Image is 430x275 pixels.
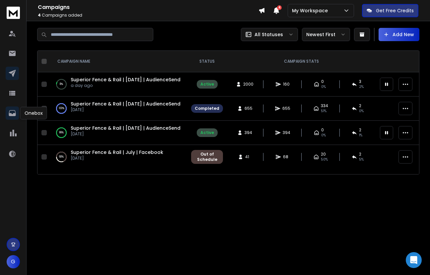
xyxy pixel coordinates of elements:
p: All Statuses [254,31,283,38]
div: Active [200,82,214,87]
span: 5 % [359,157,364,162]
span: 0 % [321,84,326,90]
td: 68%Superior Fence & Rail | July | Facebook[DATE] [49,145,187,169]
span: 51 % [321,108,326,114]
td: 99%Superior Fence & Rail | [DATE] | AudienceSend[DATE] [49,121,187,145]
th: STATUS [187,51,227,72]
th: CAMPAIGN STATS [227,51,376,72]
span: 334 [321,103,328,108]
div: Completed [195,106,219,111]
p: [DATE] [71,156,163,161]
p: Campaigns added [38,13,258,18]
span: 4 [277,5,282,10]
a: Superior Fence & Rail | [DATE] | AudienceSend [71,125,180,131]
span: 0 % [359,108,364,114]
p: a day ago [71,83,180,88]
span: 1 % [359,133,362,138]
span: 0% [321,133,326,138]
span: 2 [359,103,361,108]
span: 50 % [321,157,328,162]
span: 0 [321,79,324,84]
span: 2 [359,127,361,133]
span: 655 [282,106,290,111]
button: Add New [379,28,419,41]
span: 41 [245,154,252,160]
button: Get Free Credits [362,4,418,17]
a: Superior Fence & Rail | [DATE] | AudienceSend [71,76,180,83]
td: 8%Superior Fence & Rail | [DATE] | AudienceSenda day ago [49,72,187,97]
p: 8 % [60,81,63,88]
button: Newest First [302,28,350,41]
h1: Campaigns [38,3,258,11]
span: 4 [38,12,41,18]
p: 99 % [59,129,64,136]
p: 68 % [59,154,64,160]
p: 100 % [59,105,64,112]
span: 655 [245,106,252,111]
span: 394 [245,130,252,135]
a: Superior Fence & Rail | July | Facebook [71,149,163,156]
span: 2 % [359,84,364,90]
div: Out of Schedule [195,152,219,162]
div: Active [200,130,214,135]
td: 100%Superior Fence & Rail | [DATE] | AudienceSend[DATE] [49,97,187,121]
span: 0 [321,127,324,133]
span: 160 [283,82,290,87]
th: CAMPAIGN NAME [49,51,187,72]
span: 3 [359,79,361,84]
span: 20 [321,152,326,157]
button: G [7,255,20,268]
span: 394 [283,130,290,135]
div: Open Intercom Messenger [406,252,422,268]
a: Superior Fence & Rail | [DATE] | AudienceSend [71,101,180,107]
img: logo [7,7,20,19]
div: Onebox [20,107,47,119]
p: Get Free Credits [376,7,414,14]
p: [DATE] [71,107,180,112]
p: [DATE] [71,131,180,137]
p: My Workspace [292,7,330,14]
span: 68 [283,154,290,160]
span: 2 [359,152,361,157]
span: 2000 [243,82,253,87]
